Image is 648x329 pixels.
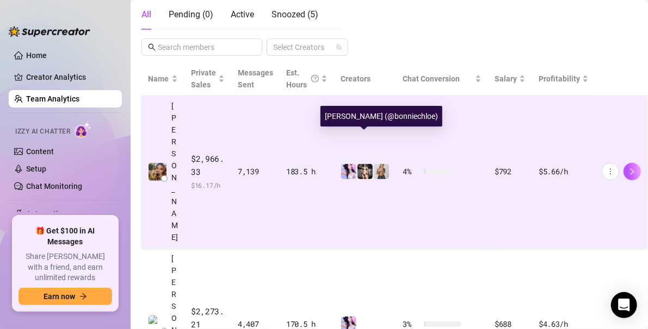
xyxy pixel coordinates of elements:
[336,44,342,50] span: team
[403,74,460,83] span: Chat Conversion
[18,251,112,283] span: Share [PERSON_NAME] with a friend, and earn unlimited rewards
[357,164,373,179] img: Bonnie
[26,68,113,86] a: Creator Analytics
[286,67,319,91] div: Est. Hours
[141,62,184,96] th: Name
[79,293,87,300] span: arrow-right
[539,166,589,178] div: $5.66 /h
[148,73,169,85] span: Name
[148,43,156,51] span: search
[9,26,90,37] img: logo-BBDzfeDw.svg
[26,164,46,173] a: Setup
[286,166,328,178] div: 183.5 h
[334,62,396,96] th: Creators
[44,292,75,301] span: Earn now
[141,8,151,21] div: All
[191,153,225,178] span: $2,966.33
[271,9,318,20] span: Snoozed ( 5 )
[149,163,166,181] img: Brenda Bash Gir…
[15,126,70,137] span: Izzy AI Chatter
[311,67,319,91] span: question-circle
[18,226,112,247] span: 🎁 Get $100 in AI Messages
[238,166,273,178] div: 7,139
[238,68,273,89] span: Messages Sent
[374,164,389,179] img: BernadetteTur
[611,292,637,318] div: Open Intercom Messenger
[495,166,526,178] div: $792
[158,41,247,53] input: Search members
[628,168,636,175] span: right
[26,147,54,156] a: Content
[191,180,225,191] span: $ 16.17 /h
[403,166,420,178] span: 4 %
[607,168,614,175] span: more
[75,122,91,138] img: AI Chatter
[320,106,442,126] div: [PERSON_NAME] (@bonniechloe)
[231,9,254,20] span: Active
[495,74,517,83] span: Salary
[191,68,216,89] span: Private Sales
[14,210,23,218] span: thunderbolt
[171,100,178,243] span: [PERSON_NAME]
[26,182,82,191] a: Chat Monitoring
[539,74,580,83] span: Profitability
[26,94,79,103] a: Team Analytics
[341,164,356,179] img: Ary
[26,51,47,60] a: Home
[169,8,213,21] div: Pending ( 0 )
[26,205,103,223] span: Automations
[18,288,112,305] button: Earn nowarrow-right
